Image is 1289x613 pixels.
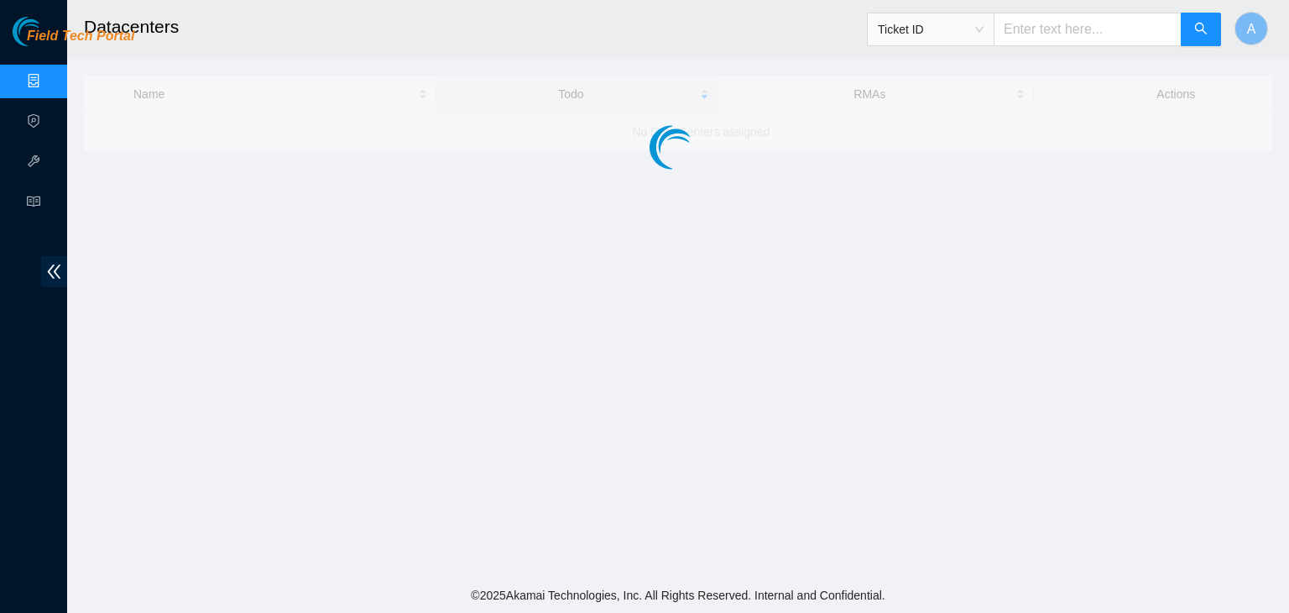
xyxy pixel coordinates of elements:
[1181,13,1221,46] button: search
[27,29,134,45] span: Field Tech Portal
[27,187,40,221] span: read
[13,30,134,52] a: Akamai TechnologiesField Tech Portal
[67,578,1289,613] footer: © 2025 Akamai Technologies, Inc. All Rights Reserved. Internal and Confidential.
[1194,22,1208,38] span: search
[1247,18,1256,39] span: A
[994,13,1182,46] input: Enter text here...
[13,17,85,46] img: Akamai Technologies
[41,256,67,287] span: double-left
[1234,12,1268,45] button: A
[878,17,984,42] span: Ticket ID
